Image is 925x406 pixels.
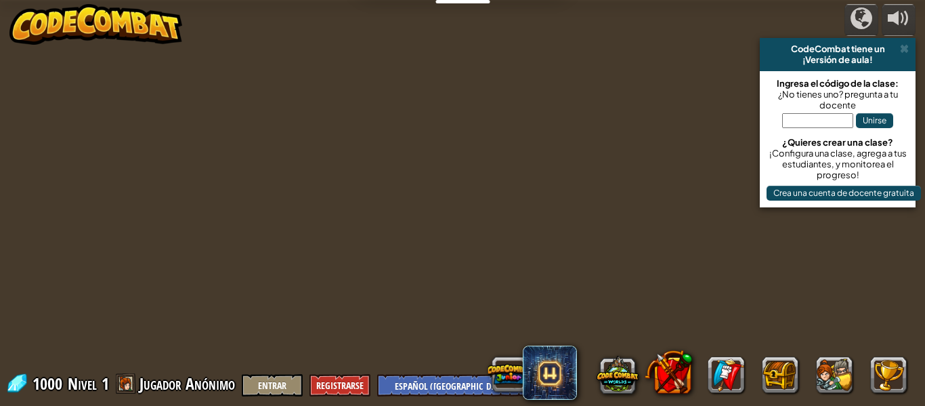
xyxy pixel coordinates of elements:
button: Unirse [856,113,893,128]
button: CodeCombat Worlds on Roblox [597,353,639,395]
span: 1000 [33,373,66,394]
span: 1 [102,373,109,394]
button: Entrar [242,374,303,397]
button: Héroes [817,357,853,393]
button: Crea una cuenta de docente gratuita [767,186,921,201]
span: Nivel [68,373,97,395]
button: Ajustar el volúmen [882,4,916,36]
img: CodeCombat - Learn how to code by playing a game [9,4,183,45]
button: CodeCombat Junior [488,353,530,395]
div: CodeCombat tiene un [765,43,910,54]
span: Jugador Anónimo [139,373,235,394]
button: Objetos [762,357,799,393]
div: ¡Versión de aula! [765,54,910,65]
a: Clanes [708,357,745,393]
div: ¡Configura una clase, agrega a tus estudiantes, y monitorea el progreso! [767,148,909,180]
button: CodeCombat Premium [645,348,692,396]
div: ¿No tienes uno? pregunta a tu docente [767,89,909,110]
button: Campañas [844,4,878,36]
button: Logros [871,357,907,393]
span: CodeCombat AI HackStack [523,346,577,400]
button: Registrarse [309,374,370,397]
div: Ingresa el código de la clase: [767,78,909,89]
div: ¿Quieres crear una clase? [767,137,909,148]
